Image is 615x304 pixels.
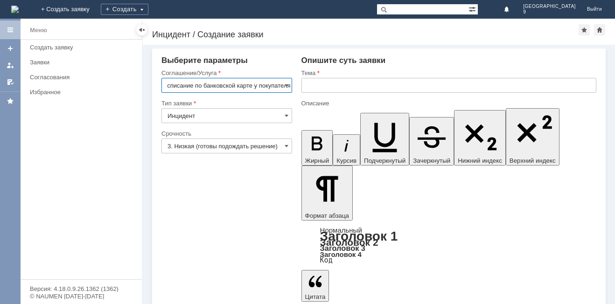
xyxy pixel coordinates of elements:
[320,229,398,243] a: Заголовок 1
[301,70,594,76] div: Тема
[30,59,136,66] div: Заявки
[30,293,133,299] div: © NAUMEN [DATE]-[DATE]
[320,226,362,234] a: Нормальный
[26,40,140,55] a: Создать заявку
[161,100,290,106] div: Тип заявки
[11,6,19,13] img: logo
[523,9,576,15] span: 9
[579,24,590,35] div: Добавить в избранное
[320,256,333,264] a: Код
[3,75,18,90] a: Мои согласования
[409,117,454,166] button: Зачеркнутый
[305,293,326,300] span: Цитата
[30,44,136,51] div: Создать заявку
[161,56,248,65] span: Выберите параметры
[3,41,18,56] a: Создать заявку
[594,24,605,35] div: Сделать домашней страницей
[11,6,19,13] a: Перейти на домашнюю страницу
[301,56,386,65] span: Опишите суть заявки
[101,4,148,15] div: Создать
[523,4,576,9] span: [GEOGRAPHIC_DATA]
[30,89,126,96] div: Избранное
[413,157,450,164] span: Зачеркнутый
[301,270,329,302] button: Цитата
[301,166,353,221] button: Формат абзаца
[333,134,360,166] button: Курсив
[161,70,290,76] div: Соглашение/Услуга
[364,157,405,164] span: Подчеркнутый
[301,227,596,263] div: Формат абзаца
[320,250,362,258] a: Заголовок 4
[360,113,409,166] button: Подчеркнутый
[320,244,365,252] a: Заголовок 3
[301,100,594,106] div: Описание
[26,70,140,84] a: Согласования
[152,30,579,39] div: Инцидент / Создание заявки
[320,237,378,248] a: Заголовок 2
[510,157,556,164] span: Верхний индекс
[301,130,333,166] button: Жирный
[305,212,349,219] span: Формат абзаца
[26,55,140,69] a: Заявки
[3,58,18,73] a: Мои заявки
[454,110,506,166] button: Нижний индекс
[305,157,329,164] span: Жирный
[468,4,478,13] span: Расширенный поиск
[458,157,502,164] span: Нижний индекс
[336,157,356,164] span: Курсив
[30,25,47,36] div: Меню
[30,286,133,292] div: Версия: 4.18.0.9.26.1362 (1362)
[506,108,559,166] button: Верхний индекс
[161,131,290,137] div: Срочность
[30,74,136,81] div: Согласования
[136,24,147,35] div: Скрыть меню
